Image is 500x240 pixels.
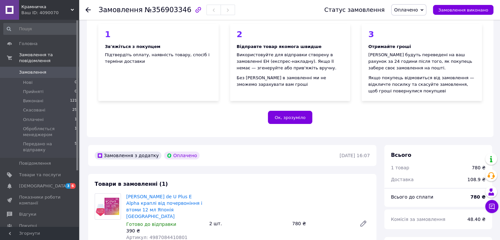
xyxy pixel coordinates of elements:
[126,194,202,219] a: [PERSON_NAME] de U Plus E Alpha краплі від почервоніння і втоми 12 мл Японія [GEOGRAPHIC_DATA]
[438,8,488,12] span: Замовлення виконано
[391,152,411,158] span: Всього
[324,7,385,13] div: Статус замовлення
[485,200,498,213] button: Чат з покупцем
[19,69,46,75] span: Замовлення
[368,30,475,38] div: 3
[164,152,200,159] div: Оплачено
[75,89,77,95] span: 0
[391,177,414,182] span: Доставка
[237,52,344,71] div: Використовуйте для відправки створену в замовленні ЕН (експрес-накладну). Якщо її немає — згенеру...
[368,52,475,71] div: [PERSON_NAME] будуть переведені на ваш рахунок за 24 години після того, як покупець забере своє з...
[470,194,486,200] b: 780 ₴
[237,30,344,38] div: 2
[19,211,36,217] span: Відгуки
[21,10,79,16] div: Ваш ID: 4090070
[391,194,433,200] span: Всього до сплати
[23,107,45,113] span: Скасовані
[19,160,51,166] span: Повідомлення
[391,165,409,170] span: 1 товар
[75,141,77,153] span: 5
[275,115,306,120] span: Ок, зрозуміло
[19,194,61,206] span: Показники роботи компанії
[70,183,76,189] span: 6
[75,117,77,123] span: 1
[21,4,71,10] span: Крамничка
[3,23,78,35] input: Пошук
[95,181,168,187] span: Товари в замовленні (1)
[368,75,475,94] div: Якщо покупець відмовиться від замовлення — відкличте посилку та скасуйте замовлення, щоб гроші по...
[391,217,445,222] span: Комісія за замовлення
[23,80,33,85] span: Нові
[433,5,493,15] button: Замовлення виконано
[268,111,313,124] button: Ок, зрозуміло
[19,41,37,47] span: Головна
[105,30,212,38] div: 1
[357,217,370,230] a: Редагувати
[126,235,187,240] span: Артикул: 4987084410801
[464,172,489,187] div: 108.9 ₴
[19,183,68,189] span: [DEMOGRAPHIC_DATA]
[72,107,77,113] span: 25
[19,223,37,229] span: Покупці
[467,217,486,222] span: 48.40 ₴
[75,80,77,85] span: 0
[126,222,176,227] span: Готово до відправки
[237,44,321,49] b: Відправте товар якомога швидше
[85,7,91,13] div: Повернутися назад
[394,7,418,12] span: Оплачено
[95,194,121,219] img: SANTEN de U Plus E Alpha краплі від почервоніння і втоми 12 мл Японія Japan
[23,117,44,123] span: Оплачені
[126,228,204,234] div: 390 ₴
[368,44,411,49] b: Отримайте гроші
[75,126,77,138] span: 1
[472,164,486,171] div: 780 ₴
[65,183,71,189] span: 3
[23,126,75,138] span: Обробляється менеджером
[290,219,354,228] div: 780 ₴
[237,75,344,88] div: Без [PERSON_NAME] в замовленні ми не зможемо зарахувати вам гроші
[70,98,77,104] span: 121
[145,6,191,14] span: №356903346
[19,172,61,178] span: Товари та послуги
[23,98,43,104] span: Виконані
[206,219,289,228] div: 2 шт.
[95,152,161,159] div: Замовлення з додатку
[340,153,370,158] time: [DATE] 16:07
[99,6,143,14] span: Замовлення
[105,44,160,49] b: Зв'яжіться з покупцем
[23,89,43,95] span: Прийняті
[19,52,79,64] span: Замовлення та повідомлення
[23,141,75,153] span: Передано на відправку
[105,52,212,65] div: Підтвердіть оплату, наявність товару, спосіб і терміни доставки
